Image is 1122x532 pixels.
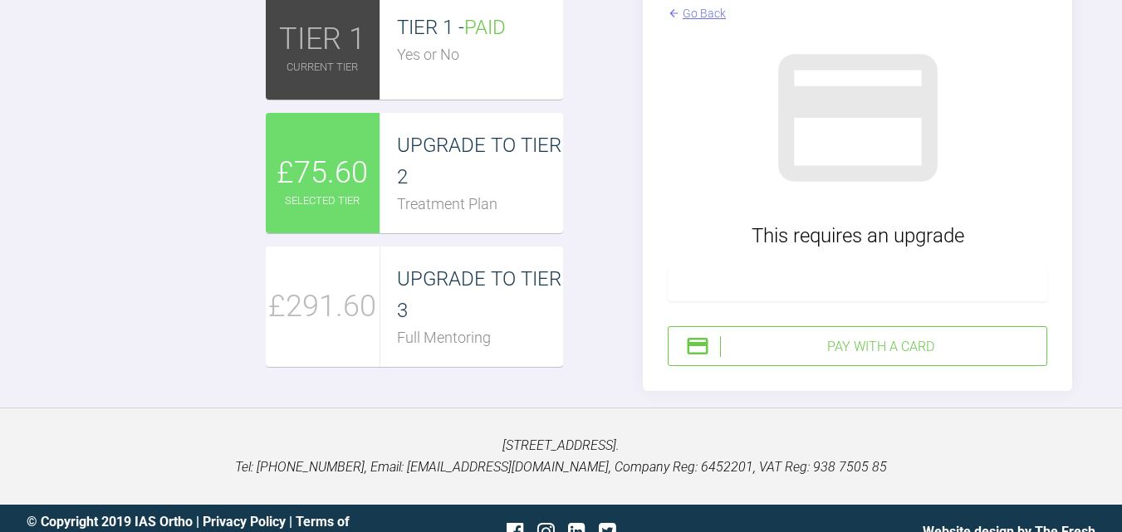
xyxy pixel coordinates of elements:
[27,435,1095,477] p: [STREET_ADDRESS]. Tel: [PHONE_NUMBER], Email: [EMAIL_ADDRESS][DOMAIN_NAME], Company Reg: 6452201,...
[268,283,376,331] span: £291.60
[279,16,365,64] span: TIER 1
[203,514,286,530] a: Privacy Policy
[762,22,953,213] img: stripeGray.902526a8.svg
[397,193,564,217] div: Treatment Plan
[679,277,1036,293] iframe: Secure card payment input frame
[668,4,680,22] img: arrowBack.f0745bb9.svg
[683,4,726,22] div: Go Back
[685,334,710,359] img: stripeIcon.ae7d7783.svg
[397,16,506,39] span: TIER 1 -
[277,149,368,198] span: £75.60
[397,134,561,188] span: UPGRADE TO TIER 2
[720,336,1040,358] div: Pay with a Card
[397,326,564,350] div: Full Mentoring
[668,220,1047,251] div: This requires an upgrade
[464,16,506,39] span: PAID
[397,267,561,322] span: UPGRADE TO TIER 3
[397,43,564,67] div: Yes or No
